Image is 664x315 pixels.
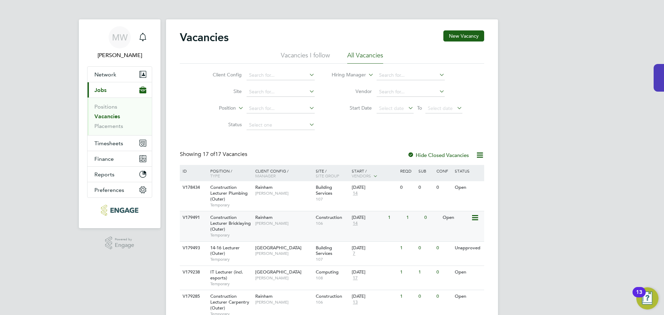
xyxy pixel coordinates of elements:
div: Status [453,165,483,177]
label: Status [202,121,242,128]
div: V178434 [181,181,205,194]
span: Temporary [210,257,252,262]
span: Jobs [94,87,107,93]
a: Positions [94,103,117,110]
div: [DATE] [352,245,397,251]
span: [PERSON_NAME] [255,275,312,281]
a: Placements [94,123,123,129]
div: [DATE] [352,294,397,299]
div: 0 [435,266,453,279]
input: Search for... [247,87,315,97]
span: Network [94,71,116,78]
div: V179493 [181,242,205,254]
div: Showing [180,151,249,158]
span: IT Lecturer (incl. esports) [210,269,243,281]
span: Max Williams [87,51,152,59]
div: V179238 [181,266,205,279]
label: Site [202,88,242,94]
label: Vendor [332,88,372,94]
span: 14 [352,221,359,226]
span: Rainham [255,184,273,190]
span: Building Services [316,184,332,196]
div: 0 [398,181,416,194]
span: Timesheets [94,140,123,147]
span: Rainham [255,214,273,220]
span: Preferences [94,187,124,193]
li: Vacancies I follow [281,51,330,64]
span: Construction [316,293,342,299]
div: [DATE] [352,215,385,221]
div: Sub [417,165,435,177]
div: 1 [398,242,416,254]
span: [GEOGRAPHIC_DATA] [255,269,302,275]
label: Hiring Manager [326,72,366,78]
span: 106 [316,221,349,226]
div: Open [453,266,483,279]
button: Open Resource Center, 13 new notifications [636,287,658,309]
div: [DATE] [352,269,397,275]
div: [DATE] [352,185,397,191]
button: New Vacancy [443,30,484,41]
span: 17 Vacancies [203,151,247,158]
div: Open [453,181,483,194]
span: 17 [352,275,359,281]
span: Finance [94,156,114,162]
span: Site Group [316,173,339,178]
button: Timesheets [87,136,152,151]
span: Engage [115,242,134,248]
div: Reqd [398,165,416,177]
span: Construction Lecturer Bricklaying (Outer) [210,214,251,232]
label: Position [196,105,236,112]
span: Powered by [115,237,134,242]
span: MW [112,33,128,42]
input: Search for... [377,71,445,80]
div: 0 [435,242,453,254]
span: 14-16 Lecturer (Outer) [210,245,240,257]
div: Client Config / [253,165,314,182]
span: Temporary [210,232,252,238]
span: Construction Lecturer Carpentry (Outer) [210,293,249,311]
span: 13 [352,299,359,305]
span: Rainham [255,293,273,299]
div: 1 [417,266,435,279]
span: Vendors [352,173,371,178]
div: 13 [636,292,642,301]
img: dovetailslate-logo-retina.png [101,205,138,216]
a: MW[PERSON_NAME] [87,26,152,59]
span: [PERSON_NAME] [255,299,312,305]
span: Computing [316,269,339,275]
input: Select one [247,120,315,130]
li: All Vacancies [347,51,383,64]
div: V179285 [181,290,205,303]
span: Select date [428,105,453,111]
div: 1 [398,290,416,303]
span: 108 [316,275,349,281]
button: Reports [87,167,152,182]
input: Search for... [247,71,315,80]
label: Client Config [202,72,242,78]
span: [PERSON_NAME] [255,221,312,226]
div: Open [441,211,471,224]
span: 7 [352,251,356,257]
a: Powered byEngage [105,237,135,250]
a: Vacancies [94,113,120,120]
div: 0 [417,290,435,303]
span: Temporary [210,281,252,287]
h2: Vacancies [180,30,229,44]
span: 17 of [203,151,215,158]
div: Site / [314,165,350,182]
span: Temporary [210,202,252,208]
button: Network [87,67,152,82]
span: Construction Lecturer Plumbing (Outer) [210,184,248,202]
span: Construction [316,214,342,220]
span: 107 [316,257,349,262]
span: [PERSON_NAME] [255,251,312,256]
div: 0 [435,181,453,194]
div: V179491 [181,211,205,224]
button: Jobs [87,82,152,98]
label: Hide Closed Vacancies [407,152,469,158]
span: 106 [316,299,349,305]
button: Preferences [87,182,152,197]
span: Building Services [316,245,332,257]
span: 107 [316,196,349,202]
